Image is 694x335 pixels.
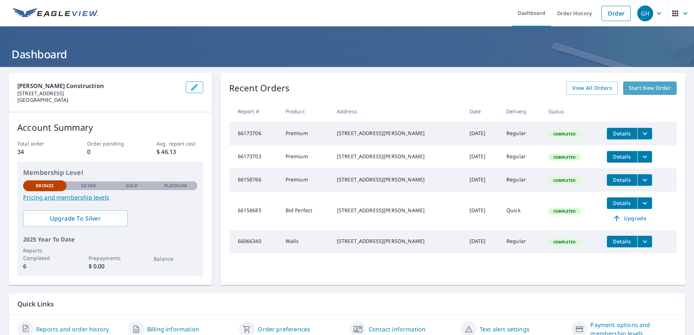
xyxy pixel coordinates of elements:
a: View All Orders [566,81,618,95]
span: Completed [549,131,580,137]
div: GH [637,5,653,21]
th: Status [543,101,601,122]
p: Prepayments [89,254,132,262]
p: Avg. report cost [157,140,203,147]
td: Bid Perfect [280,192,331,230]
h1: Dashboard [9,47,685,62]
td: Regular [501,122,543,145]
p: Recent Orders [229,81,290,95]
td: 66158766 [229,168,280,192]
a: Start New Order [623,81,677,95]
img: EV Logo [13,8,98,19]
th: Delivery [501,101,543,122]
td: Premium [280,145,331,168]
span: Completed [549,239,580,244]
p: [STREET_ADDRESS] [17,90,180,97]
p: $ 0.00 [89,262,132,271]
span: Completed [549,155,580,160]
td: 66066340 [229,230,280,253]
p: Membership Level [23,168,197,177]
div: [STREET_ADDRESS][PERSON_NAME] [337,153,458,160]
span: Upgrade To Silver [29,214,122,222]
p: 0 [87,147,133,156]
td: 66173706 [229,122,280,145]
div: [STREET_ADDRESS][PERSON_NAME] [337,176,458,183]
td: Premium [280,168,331,192]
span: Details [611,130,633,137]
p: Total order [17,140,64,147]
td: Regular [501,145,543,168]
span: Completed [549,178,580,183]
td: [DATE] [464,192,501,230]
td: [DATE] [464,145,501,168]
p: Balance [154,255,197,263]
button: detailsBtn-66066340 [607,236,637,247]
td: [DATE] [464,122,501,145]
p: Gold [126,183,138,189]
span: Details [611,238,633,245]
span: View All Orders [572,84,612,93]
a: Contact information [369,325,425,334]
span: Details [611,153,633,160]
button: filesDropdownBtn-66173703 [637,151,652,163]
p: Bronze [36,183,54,189]
a: Upgrade [607,213,652,224]
span: Upgrade [611,214,648,223]
p: 34 [17,147,64,156]
td: Premium [280,122,331,145]
td: Quick [501,192,543,230]
p: 6 [23,262,67,271]
td: Regular [501,168,543,192]
button: detailsBtn-66158685 [607,197,637,209]
p: [GEOGRAPHIC_DATA] [17,97,180,103]
td: Regular [501,230,543,253]
button: filesDropdownBtn-66158685 [637,197,652,209]
a: Pricing and membership levels [23,193,197,202]
th: Address [331,101,464,122]
th: Report # [229,101,280,122]
td: 66173703 [229,145,280,168]
td: [DATE] [464,168,501,192]
span: Start New Order [629,84,671,93]
p: 2025 Year To Date [23,235,197,244]
th: Date [464,101,501,122]
td: [DATE] [464,230,501,253]
p: [PERSON_NAME] Construction [17,81,180,90]
div: [STREET_ADDRESS][PERSON_NAME] [337,130,458,137]
div: [STREET_ADDRESS][PERSON_NAME] [337,238,458,245]
p: $ 46.13 [157,147,203,156]
td: Walls [280,230,331,253]
button: detailsBtn-66158766 [607,174,637,186]
span: Completed [549,209,580,214]
p: Account Summary [17,121,203,134]
a: Order [601,6,631,21]
p: Order pending [87,140,133,147]
a: Billing information [147,325,199,334]
th: Product [280,101,331,122]
span: Details [611,176,633,183]
a: Order preferences [258,325,310,334]
div: [STREET_ADDRESS][PERSON_NAME] [337,207,458,214]
p: Quick Links [17,300,677,309]
button: filesDropdownBtn-66173706 [637,128,652,139]
p: Silver [81,183,96,189]
a: Reports and order history [36,325,109,334]
p: Reports Completed [23,247,67,262]
button: filesDropdownBtn-66158766 [637,174,652,186]
button: filesDropdownBtn-66066340 [637,236,652,247]
td: 66158685 [229,192,280,230]
button: detailsBtn-66173706 [607,128,637,139]
p: Platinum [164,183,187,189]
button: detailsBtn-66173703 [607,151,637,163]
span: Details [611,200,633,206]
a: Upgrade To Silver [23,210,128,226]
a: Text alert settings [480,325,530,334]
